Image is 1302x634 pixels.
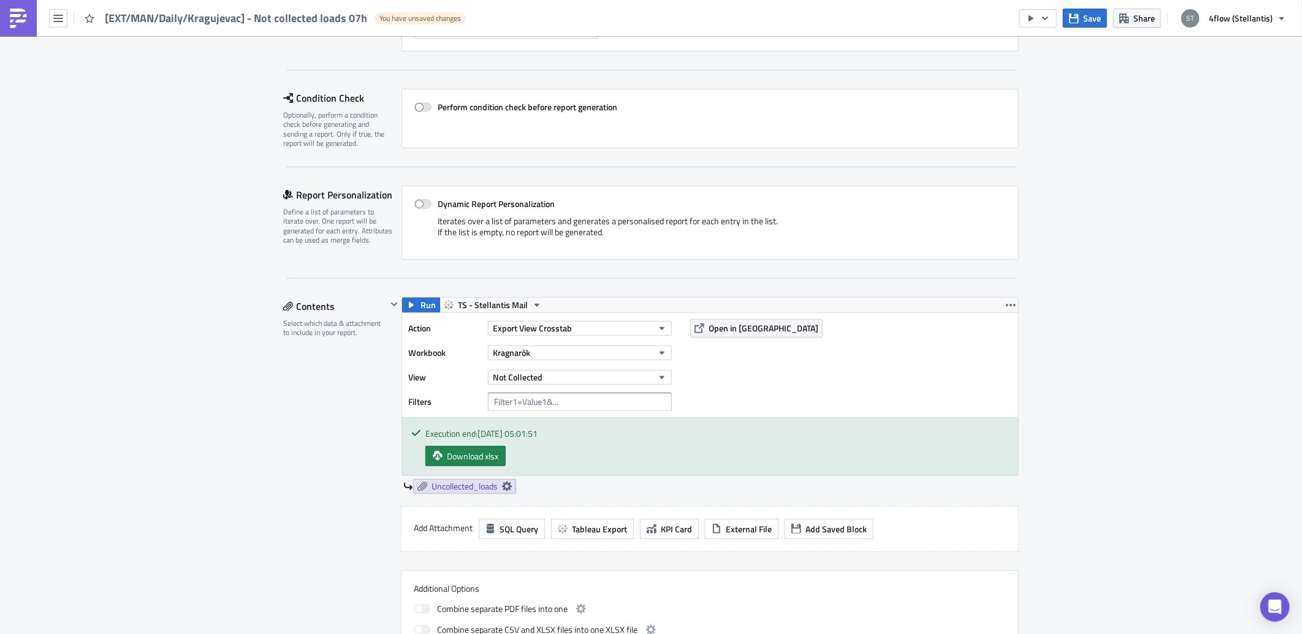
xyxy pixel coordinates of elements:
button: Not Collected [488,370,672,385]
span: Share [1133,12,1155,25]
span: TS - Stellantis Mail [458,298,528,312]
div: Iterates over a list of parameters and generates a personalised report for each entry in the list... [414,216,1006,247]
label: Add Attachment [414,519,473,537]
div: Select which data & attachment to include in your report. [283,319,387,338]
button: Save [1063,9,1107,28]
span: KPI Card [661,523,692,535]
input: Filter1=Value1&... [488,393,672,411]
strong: Dynamic Report Personalization [438,197,555,210]
label: Additional Options [414,583,1006,594]
button: Open in [GEOGRAPHIC_DATA] [690,319,823,338]
button: Hide content [387,297,402,312]
span: [EXT/MAN/Daily/Kragujevac] - Not collected loads 07h [105,11,368,25]
span: You have unsaved changes [379,13,461,23]
button: SQL Query [479,519,545,539]
span: 4flow (Stellantis) [1209,12,1273,25]
div: Condition Check [283,89,402,107]
span: Uncollected_loads [432,481,498,492]
span: Tableau Export [572,523,627,535]
span: External File [726,523,772,535]
button: Kragnarök [488,345,672,360]
button: KPI Card [640,519,699,539]
span: Download xlsx [447,450,498,462]
p: Good morning, [5,5,585,15]
span: Open in [GEOGRAPHIC_DATA] [709,322,818,334]
img: Avatar [1180,8,1201,29]
p: Best regards, [5,59,585,69]
a: Download xlsx [425,446,506,466]
div: Execution end: [DATE] 05:01:51 [425,427,1009,440]
span: Run [421,298,436,312]
div: Optionally, perform a condition check before generating and sending a report. Only if true, the r... [283,110,394,148]
span: Export View Crosstab [493,322,572,334]
button: 4flow (Stellantis) [1174,5,1293,32]
div: Define a list of parameters to iterate over. One report will be generated for each entry. Attribu... [283,207,394,245]
body: Rich Text Area. Press ALT-0 for help. [5,5,585,82]
span: Kragnarök [493,346,530,359]
span: Add Saved Block [805,523,867,535]
p: [PERSON_NAME]. [5,72,585,82]
button: Add Saved Block [785,519,874,539]
label: Action [408,319,482,338]
span: Not Collected [493,371,542,383]
button: Share [1113,9,1161,28]
button: TS - Stellantis Mail [440,298,546,312]
div: Contents [283,297,387,315]
a: Uncollected_loads [413,479,516,494]
button: Export View Crosstab [488,321,672,336]
label: Filters [408,393,482,411]
button: Tableau Export [551,519,634,539]
label: View [408,368,482,387]
span: Combine separate PDF files into one [437,602,568,616]
strong: Perform condition check before report generation [438,100,617,113]
span: SQL Query [500,523,538,535]
img: PushMetrics [9,9,28,28]
div: Open Intercom Messenger [1260,592,1290,622]
div: Report Personalization [283,186,402,204]
span: Save [1083,12,1101,25]
button: External File [705,519,779,539]
label: Workbook [408,344,482,362]
p: Please find attached the list of loads not collected as of now. [5,32,585,42]
button: Run [402,298,440,312]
